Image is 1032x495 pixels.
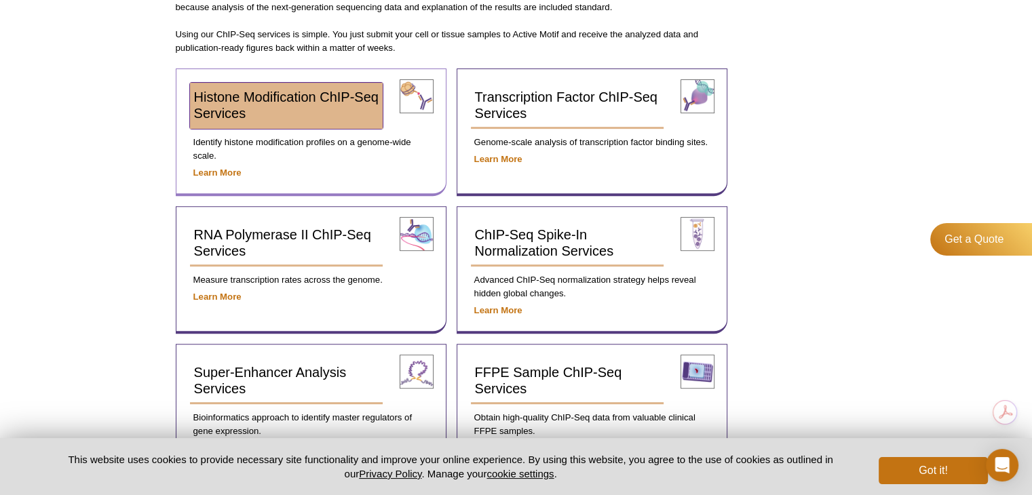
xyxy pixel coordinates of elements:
p: Using our ChIP-Seq services is simple. You just submit your cell or tissue samples to Active Moti... [176,28,728,55]
span: ChIP-Seq Spike-In Normalization Services [475,227,614,258]
span: Histone Modification ChIP-Seq Services [194,90,379,121]
button: cookie settings [486,468,554,479]
p: Measure transcription rates across the genome. [190,273,432,287]
div: Open Intercom Messenger [986,449,1018,481]
a: Transcription Factor ChIP-Seq Services [471,83,664,129]
a: Privacy Policy [359,468,421,479]
a: Get a Quote [930,223,1032,256]
img: ChIP-Seq super-enhancer analysis [400,355,434,389]
a: Super-Enhancer Analysis Services [190,358,383,404]
span: FFPE Sample ChIP-Seq Services [475,365,622,396]
p: This website uses cookies to provide necessary site functionality and improve your online experie... [45,452,857,481]
p: Identify histone modification profiles on a genome-wide scale. [190,136,432,163]
p: Obtain high-quality ChIP-Seq data from valuable clinical FFPE samples. [471,411,713,438]
a: Learn More [474,154,522,164]
p: Genome-scale analysis of transcription factor binding sites. [471,136,713,149]
p: Advanced ChIP-Seq normalization strategy helps reveal hidden global changes. [471,273,713,300]
span: Super-Enhancer Analysis Services [194,365,347,396]
a: Histone Modification ChIP-Seq Services [190,83,383,129]
p: Bioinformatics approach to identify master regulators of gene expression. [190,411,432,438]
span: RNA Polymerase II ChIP-Seq Services [194,227,371,258]
a: RNA Polymerase II ChIP-Seq Services [190,220,383,266]
button: Got it! [879,457,987,484]
span: Transcription Factor ChIP-Seq Services [475,90,657,121]
img: ChIP-Seq spike-in normalization [681,217,714,251]
img: histone modification ChIP-Seq [400,79,434,113]
img: FFPE ChIP-Seq [681,355,714,389]
a: Learn More [474,305,522,315]
a: Learn More [193,292,242,302]
a: Learn More [193,167,242,178]
img: RNA pol II ChIP-Seq [400,217,434,251]
a: ChIP-Seq Spike-In Normalization Services [471,220,664,266]
a: FFPE Sample ChIP-Seq Services [471,358,664,404]
img: transcription factor ChIP-Seq [681,79,714,113]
